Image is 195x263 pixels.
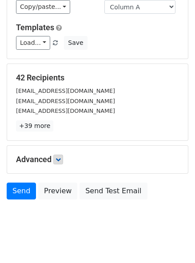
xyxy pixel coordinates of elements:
[151,220,195,263] iframe: Chat Widget
[64,36,87,50] button: Save
[16,120,53,131] a: +39 more
[80,183,147,199] a: Send Test Email
[16,155,179,164] h5: Advanced
[7,183,36,199] a: Send
[38,183,77,199] a: Preview
[16,88,115,94] small: [EMAIL_ADDRESS][DOMAIN_NAME]
[16,108,115,114] small: [EMAIL_ADDRESS][DOMAIN_NAME]
[16,98,115,104] small: [EMAIL_ADDRESS][DOMAIN_NAME]
[16,36,50,50] a: Load...
[16,73,179,83] h5: 42 Recipients
[16,23,54,32] a: Templates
